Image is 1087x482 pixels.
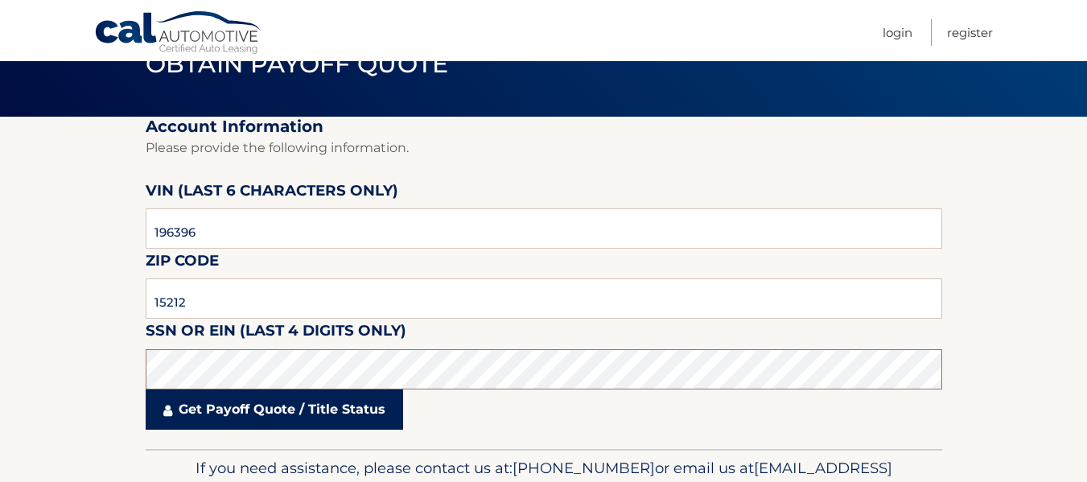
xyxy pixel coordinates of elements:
[146,137,942,159] p: Please provide the following information.
[146,49,449,79] span: Obtain Payoff Quote
[146,389,403,430] a: Get Payoff Quote / Title Status
[146,319,406,348] label: SSN or EIN (last 4 digits only)
[146,179,398,208] label: VIN (last 6 characters only)
[146,249,219,278] label: Zip Code
[513,459,655,477] span: [PHONE_NUMBER]
[146,117,942,137] h2: Account Information
[94,10,263,57] a: Cal Automotive
[947,19,993,46] a: Register
[883,19,912,46] a: Login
